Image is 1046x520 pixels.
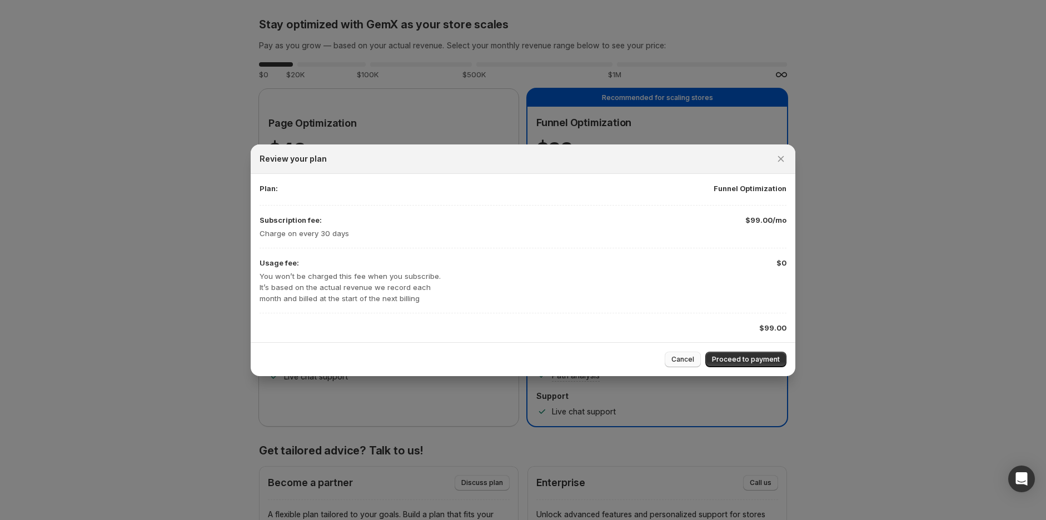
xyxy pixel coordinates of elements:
[260,271,443,304] p: You won’t be charged this fee when you subscribe. It’s based on the actual revenue we record each...
[1008,466,1035,492] div: Open Intercom Messenger
[665,352,701,367] button: Cancel
[714,183,786,194] p: Funnel Optimization
[671,355,694,364] span: Cancel
[260,228,349,239] p: Charge on every 30 days
[745,214,786,226] p: $99.00/mo
[260,257,443,268] p: Usage fee:
[759,322,786,333] p: $99.00
[260,214,349,226] p: Subscription fee:
[260,183,278,194] p: Plan:
[773,151,789,167] button: Close
[776,257,786,268] p: $0
[712,355,780,364] span: Proceed to payment
[260,153,327,164] h2: Review your plan
[705,352,786,367] button: Proceed to payment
